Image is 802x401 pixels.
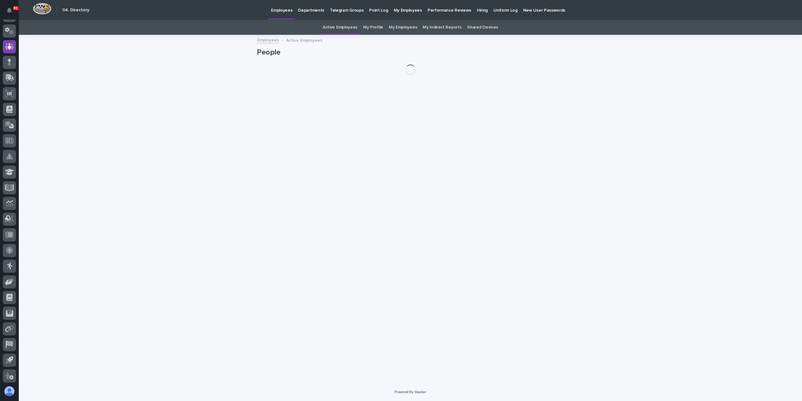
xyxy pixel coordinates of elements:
div: Notifications91 [8,8,16,18]
button: Notifications [3,4,16,17]
a: Shared Devices [467,20,498,35]
a: Employees [257,36,279,43]
a: My Employees [389,20,417,35]
p: 91 [14,6,18,10]
img: Workspace Logo [33,3,51,14]
h2: 04. Directory [62,8,89,13]
a: My Profile [363,20,383,35]
button: users-avatar [3,385,16,398]
h1: People [257,48,564,57]
a: Active Employees [323,20,357,35]
p: Active Employees [286,36,322,43]
a: My Indirect Reports [423,20,461,35]
a: Powered By Stacker [394,390,426,394]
